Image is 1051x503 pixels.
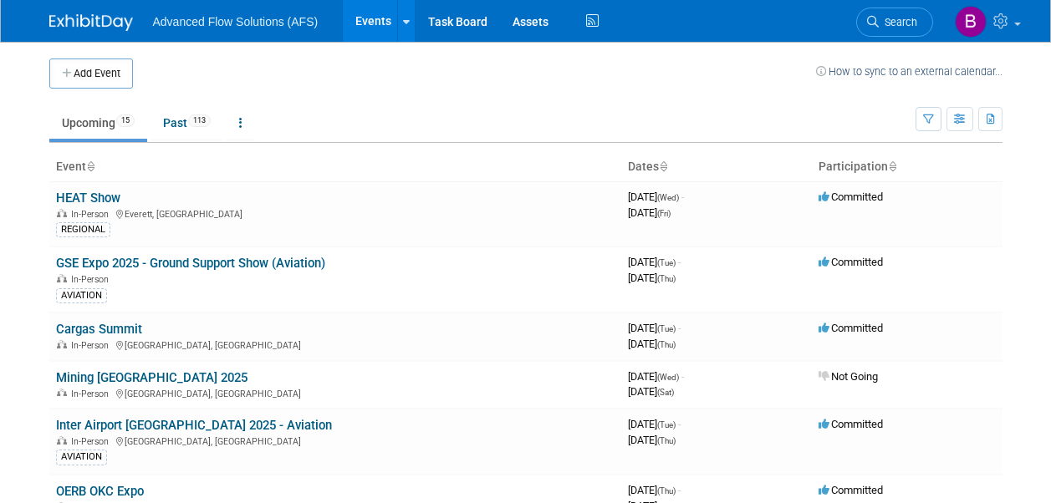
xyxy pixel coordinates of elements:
[812,153,1003,181] th: Participation
[57,209,67,217] img: In-Person Event
[879,16,917,28] span: Search
[49,107,147,139] a: Upcoming15
[657,420,676,429] span: (Tue)
[57,436,67,445] img: In-Person Event
[49,14,133,31] img: ExhibitDay
[49,153,621,181] th: Event
[188,114,211,127] span: 113
[657,193,679,202] span: (Wed)
[628,322,681,334] span: [DATE]
[56,450,107,465] div: AVIATION
[56,418,332,433] a: Inter Airport [GEOGRAPHIC_DATA] 2025 - Aviation
[819,370,878,383] span: Not Going
[628,370,684,383] span: [DATE]
[56,206,615,220] div: Everett, [GEOGRAPHIC_DATA]
[819,191,883,203] span: Committed
[628,434,676,446] span: [DATE]
[628,338,676,350] span: [DATE]
[628,385,674,398] span: [DATE]
[56,370,247,385] a: Mining [GEOGRAPHIC_DATA] 2025
[816,65,1003,78] a: How to sync to an external calendar...
[57,340,67,348] img: In-Person Event
[56,434,615,447] div: [GEOGRAPHIC_DATA], [GEOGRAPHIC_DATA]
[71,340,114,351] span: In-Person
[71,389,114,399] span: In-Person
[955,6,987,38] img: Ben Nolen
[819,484,883,496] span: Committed
[56,484,144,499] a: OERB OKC Expo
[657,373,679,382] span: (Wed)
[621,153,812,181] th: Dates
[56,386,615,399] div: [GEOGRAPHIC_DATA], [GEOGRAPHIC_DATA]
[657,258,676,267] span: (Tue)
[657,436,676,445] span: (Thu)
[678,322,681,334] span: -
[153,15,319,28] span: Advanced Flow Solutions (AFS)
[56,222,110,237] div: REGIONAL
[56,256,325,271] a: GSE Expo 2025 - Ground Support Show (Aviation)
[657,274,676,283] span: (Thu)
[628,256,681,268] span: [DATE]
[57,274,67,282] img: In-Person Event
[681,191,684,203] span: -
[678,256,681,268] span: -
[678,484,681,496] span: -
[628,484,681,496] span: [DATE]
[657,324,676,333] span: (Tue)
[856,8,933,37] a: Search
[86,160,94,173] a: Sort by Event Name
[56,191,120,206] a: HEAT Show
[56,288,107,303] div: AVIATION
[657,209,671,218] span: (Fri)
[681,370,684,383] span: -
[628,206,671,219] span: [DATE]
[657,486,676,495] span: (Thu)
[151,107,223,139] a: Past113
[71,274,114,285] span: In-Person
[628,191,684,203] span: [DATE]
[678,418,681,430] span: -
[628,272,676,284] span: [DATE]
[657,340,676,349] span: (Thu)
[56,322,142,337] a: Cargas Summit
[56,338,615,351] div: [GEOGRAPHIC_DATA], [GEOGRAPHIC_DATA]
[819,322,883,334] span: Committed
[657,388,674,397] span: (Sat)
[819,256,883,268] span: Committed
[628,418,681,430] span: [DATE]
[659,160,667,173] a: Sort by Start Date
[888,160,896,173] a: Sort by Participation Type
[57,389,67,397] img: In-Person Event
[116,114,135,127] span: 15
[71,209,114,220] span: In-Person
[819,418,883,430] span: Committed
[71,436,114,447] span: In-Person
[49,58,133,89] button: Add Event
